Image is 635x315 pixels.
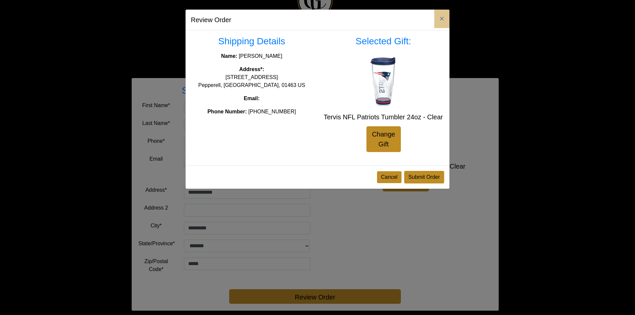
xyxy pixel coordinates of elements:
[322,113,444,121] h5: Tervis NFL Patriots Tumbler 24oz - Clear
[191,15,231,25] h5: Review Order
[404,171,444,183] button: Submit Order
[366,126,401,152] a: Change Gift
[239,66,264,72] strong: Address*:
[322,36,444,47] h3: Selected Gift:
[357,55,410,108] img: Tervis NFL Patriots Tumbler 24oz - Clear
[434,10,449,28] button: Close
[239,53,282,59] span: [PERSON_NAME]
[207,109,247,114] strong: Phone Number:
[191,36,313,47] h3: Shipping Details
[440,14,444,23] span: ×
[221,53,237,59] strong: Name:
[244,96,260,101] strong: Email:
[377,171,402,183] button: Cancel
[248,109,296,114] span: [PHONE_NUMBER]
[198,74,305,88] span: [STREET_ADDRESS] Pepperell, [GEOGRAPHIC_DATA], 01463 US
